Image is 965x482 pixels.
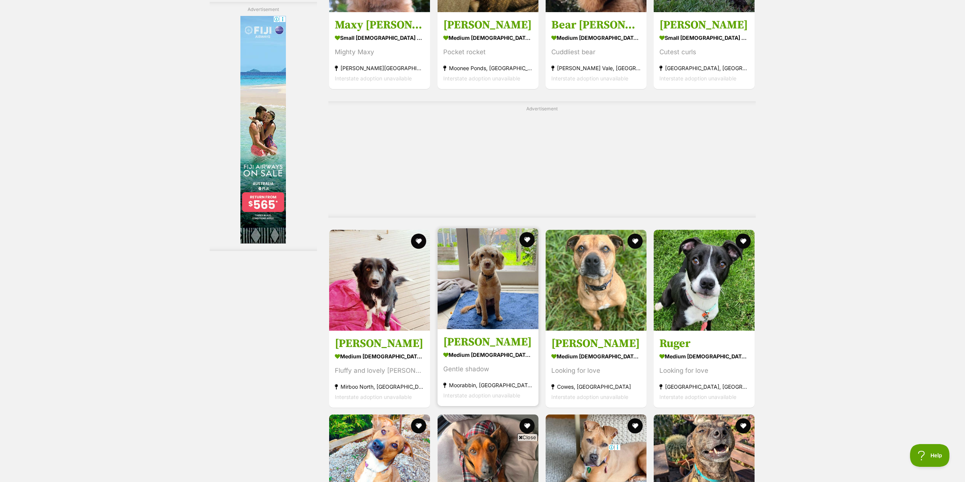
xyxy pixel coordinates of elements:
[659,393,736,400] span: Interstate adoption unavailable
[358,115,726,210] iframe: Advertisement
[551,32,641,43] strong: medium [DEMOGRAPHIC_DATA] Dog
[659,63,749,73] strong: [GEOGRAPHIC_DATA], [GEOGRAPHIC_DATA]
[240,16,286,243] iframe: Advertisement
[736,418,751,433] button: favourite
[411,418,427,433] button: favourite
[551,336,641,350] h3: [PERSON_NAME]
[659,75,736,82] span: Interstate adoption unavailable
[659,381,749,391] strong: [GEOGRAPHIC_DATA], [GEOGRAPHIC_DATA]
[335,75,412,82] span: Interstate adoption unavailable
[551,63,641,73] strong: [PERSON_NAME] Vale, [GEOGRAPHIC_DATA]
[551,75,628,82] span: Interstate adoption unavailable
[443,392,520,398] span: Interstate adoption unavailable
[210,2,317,251] div: Advertisement
[551,365,641,375] div: Looking for love
[443,63,533,73] strong: Moonee Ponds, [GEOGRAPHIC_DATA]
[335,381,424,391] strong: Mirboo North, [GEOGRAPHIC_DATA]
[910,444,950,467] iframe: Help Scout Beacon - Open
[335,47,424,57] div: Mighty Maxy
[335,350,424,361] strong: medium [DEMOGRAPHIC_DATA] Dog
[519,232,535,247] button: favourite
[443,349,533,360] strong: medium [DEMOGRAPHIC_DATA] Dog
[659,365,749,375] div: Looking for love
[551,350,641,361] strong: medium [DEMOGRAPHIC_DATA] Dog
[551,18,641,32] h3: Bear [PERSON_NAME]
[335,365,424,375] div: Fluffy and lovely [PERSON_NAME]
[517,433,538,441] span: Close
[628,234,643,249] button: favourite
[335,336,424,350] h3: [PERSON_NAME]
[659,336,749,350] h3: Ruger
[659,32,749,43] strong: small [DEMOGRAPHIC_DATA] Dog
[546,12,646,89] a: Bear [PERSON_NAME] medium [DEMOGRAPHIC_DATA] Dog Cuddliest bear [PERSON_NAME] Vale, [GEOGRAPHIC_D...
[329,330,430,407] a: [PERSON_NAME] medium [DEMOGRAPHIC_DATA] Dog Fluffy and lovely [PERSON_NAME] Mirboo North, [GEOGRA...
[329,230,430,331] img: Finn Quinell - Border Collie x Australian Kelpie Dog
[335,393,412,400] span: Interstate adoption unavailable
[551,381,641,391] strong: Cowes, [GEOGRAPHIC_DATA]
[443,47,533,57] div: Pocket rocket
[443,380,533,390] strong: Moorabbin, [GEOGRAPHIC_DATA]
[654,330,755,407] a: Ruger medium [DEMOGRAPHIC_DATA] Dog Looking for love [GEOGRAPHIC_DATA], [GEOGRAPHIC_DATA] Interst...
[551,47,641,57] div: Cuddliest bear
[345,444,621,478] iframe: Advertisement
[654,12,755,89] a: [PERSON_NAME] small [DEMOGRAPHIC_DATA] Dog Cutest curls [GEOGRAPHIC_DATA], [GEOGRAPHIC_DATA] Inte...
[328,101,755,218] div: Advertisement
[659,18,749,32] h3: [PERSON_NAME]
[329,12,430,89] a: Maxy [PERSON_NAME] small [DEMOGRAPHIC_DATA] Dog Mighty Maxy [PERSON_NAME][GEOGRAPHIC_DATA] Inters...
[335,32,424,43] strong: small [DEMOGRAPHIC_DATA] Dog
[659,47,749,57] div: Cutest curls
[628,418,643,433] button: favourite
[335,18,424,32] h3: Maxy [PERSON_NAME]
[443,75,520,82] span: Interstate adoption unavailable
[443,32,533,43] strong: medium [DEMOGRAPHIC_DATA] Dog
[443,18,533,32] h3: [PERSON_NAME]
[438,329,538,406] a: [PERSON_NAME] medium [DEMOGRAPHIC_DATA] Dog Gentle shadow Moorabbin, [GEOGRAPHIC_DATA] Interstate...
[438,12,538,89] a: [PERSON_NAME] medium [DEMOGRAPHIC_DATA] Dog Pocket rocket Moonee Ponds, [GEOGRAPHIC_DATA] Interst...
[546,330,646,407] a: [PERSON_NAME] medium [DEMOGRAPHIC_DATA] Dog Looking for love Cowes, [GEOGRAPHIC_DATA] Interstate ...
[443,364,533,374] div: Gentle shadow
[519,418,535,433] button: favourite
[411,234,427,249] button: favourite
[551,393,628,400] span: Interstate adoption unavailable
[335,63,424,73] strong: [PERSON_NAME][GEOGRAPHIC_DATA]
[736,234,751,249] button: favourite
[654,230,755,331] img: Ruger - Border Collie Dog
[438,228,538,329] img: Alexander Silvanus - Poodle (Toy) Dog
[659,350,749,361] strong: medium [DEMOGRAPHIC_DATA] Dog
[546,230,646,331] img: Bruder - Staffordshire Bull Terrier Dog
[443,334,533,349] h3: [PERSON_NAME]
